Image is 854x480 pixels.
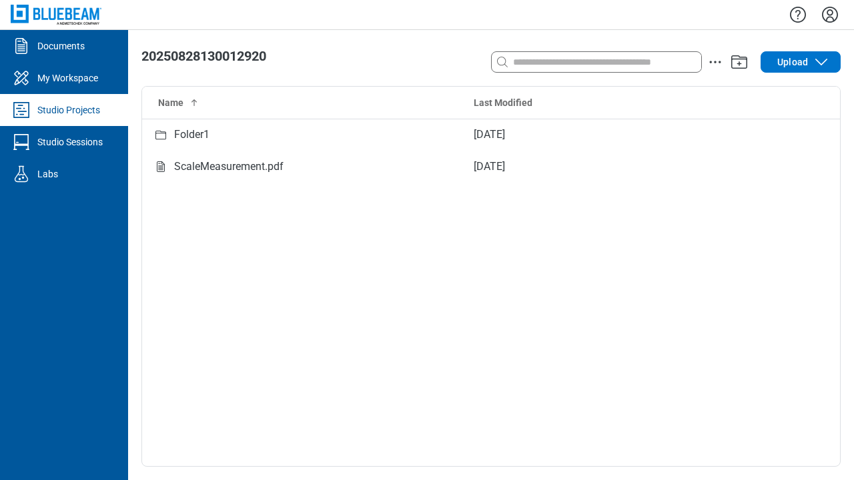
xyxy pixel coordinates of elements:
div: Last Modified [474,96,759,109]
div: Studio Sessions [37,135,103,149]
svg: Studio Sessions [11,131,32,153]
div: My Workspace [37,71,98,85]
div: Folder1 [174,127,209,143]
span: 20250828130012920 [141,48,266,64]
span: Upload [777,55,808,69]
button: Upload [761,51,841,73]
img: Bluebeam, Inc. [11,5,101,24]
button: Settings [819,3,841,26]
td: [DATE] [463,151,770,183]
svg: Studio Projects [11,99,32,121]
button: Add [729,51,750,73]
svg: My Workspace [11,67,32,89]
button: action-menu [707,54,723,70]
div: ScaleMeasurement.pdf [174,159,284,175]
div: Name [158,96,452,109]
svg: Labs [11,163,32,185]
div: Labs [37,167,58,181]
td: [DATE] [463,119,770,151]
div: Documents [37,39,85,53]
div: Studio Projects [37,103,100,117]
svg: Documents [11,35,32,57]
table: Studio items table [142,87,840,183]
